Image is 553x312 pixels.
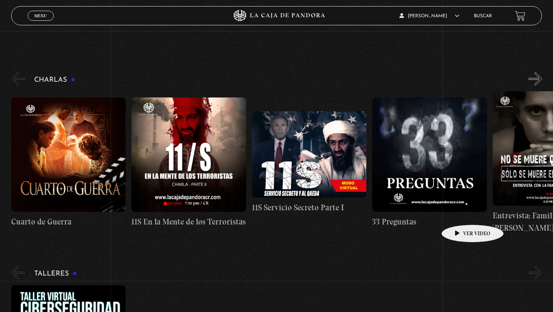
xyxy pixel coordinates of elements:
h4: 11S En la Mente de los Terroristas [131,216,246,228]
button: Previous [11,266,25,279]
button: Previous [11,72,25,86]
a: View your shopping cart [515,11,525,21]
a: 33 Preguntas [372,91,487,234]
h4: 33 Preguntas [372,216,487,228]
span: Menu [34,13,47,18]
span: Cerrar [32,20,50,25]
h4: Cuarto de Guerra [11,216,126,228]
button: Next [529,72,542,86]
a: Cuarto de Guerra [11,91,126,234]
button: Next [529,266,542,279]
h4: 11S Servicio Secreto Parte I [252,201,367,214]
a: Buscar [474,14,492,18]
a: 11S En la Mente de los Terroristas [131,91,246,234]
span: [PERSON_NAME] [399,14,459,18]
h3: Talleres [34,270,77,277]
a: 11S Servicio Secreto Parte I [252,91,367,234]
h3: Charlas [34,76,75,84]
